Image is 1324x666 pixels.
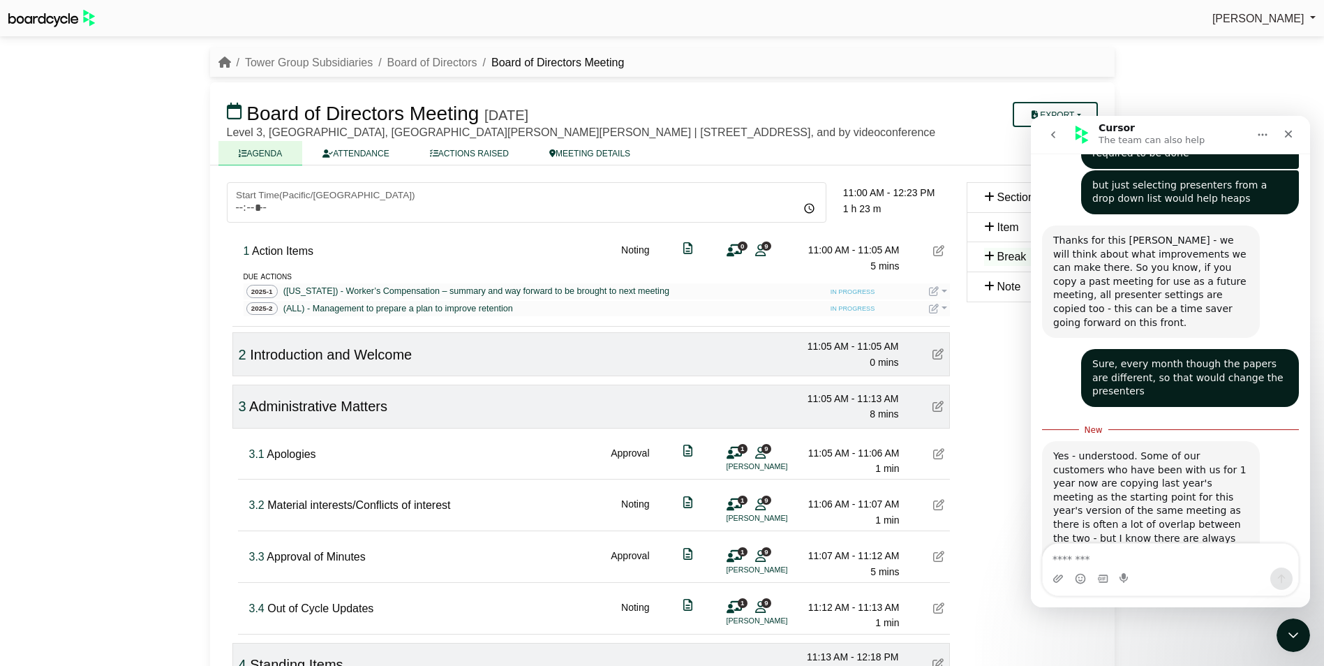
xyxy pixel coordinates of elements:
div: 11:07 AM - 11:12 AM [802,548,900,563]
span: 1 min [875,515,899,526]
span: Approval of Minutes [267,551,365,563]
button: Emoji picker [44,457,55,468]
li: Board of Directors Meeting [477,54,625,72]
li: [PERSON_NAME] [727,461,831,473]
span: 0 [738,242,747,251]
div: 11:12 AM - 11:13 AM [802,600,900,615]
span: 2025-1 [246,285,278,298]
iframe: Intercom live chat [1277,619,1310,652]
div: Approval [611,548,649,579]
a: [PERSON_NAME] [1212,10,1316,28]
a: ACTIONS RAISED [410,141,529,165]
div: 11:05 AM - 11:13 AM [801,391,899,406]
div: 11:13 AM - 12:18 PM [801,649,899,665]
span: Click to fine tune number [244,245,250,257]
span: Click to fine tune number [249,448,265,460]
span: 1 [738,496,747,505]
span: 1 min [875,463,899,474]
span: Click to fine tune number [239,347,246,362]
span: 0 mins [870,357,898,368]
span: Click to fine tune number [249,499,265,511]
span: Note [997,281,1021,293]
button: Upload attachment [22,457,33,468]
span: 9 [761,496,771,505]
span: Section [997,191,1034,203]
li: [PERSON_NAME] [727,615,831,627]
div: Noting [621,600,649,631]
span: 2025-2 [246,302,278,316]
div: Richard says… [11,325,268,496]
span: IN PROGRESS [826,287,879,298]
li: [PERSON_NAME] [727,512,831,524]
nav: breadcrumb [218,54,625,72]
span: 5 mins [870,260,899,272]
div: 11:06 AM - 11:07 AM [802,496,900,512]
span: Action Items [252,245,313,257]
iframe: Intercom live chat [1031,116,1310,607]
div: Noting [621,496,649,528]
span: 9 [761,444,771,453]
div: 11:00 AM - 11:05 AM [802,242,900,258]
li: [PERSON_NAME] [727,564,831,576]
span: Administrative Matters [249,399,387,414]
button: Start recording [89,457,100,468]
div: 11:00 AM - 12:23 PM [843,185,950,200]
span: 9 [761,598,771,607]
span: Apologies [267,448,315,460]
a: AGENDA [218,141,303,165]
span: 1 min [875,617,899,628]
span: Click to fine tune number [249,551,265,563]
div: Noting [621,242,649,274]
a: MEETING DETAILS [529,141,650,165]
span: Click to fine tune number [249,602,265,614]
textarea: Message… [12,428,267,452]
span: Material interests/Conflicts of interest [267,499,450,511]
span: 9 [761,242,771,251]
span: Break [997,251,1027,262]
span: 9 [761,547,771,556]
span: 1 [738,444,747,453]
span: Level 3, [GEOGRAPHIC_DATA], [GEOGRAPHIC_DATA][PERSON_NAME][PERSON_NAME] | [STREET_ADDRESS], and b... [227,126,936,138]
span: 1 [738,598,747,607]
a: Board of Directors [387,57,477,68]
span: 1 h 23 m [843,203,881,214]
div: Approval [611,445,649,477]
span: Introduction and Welcome [250,347,412,362]
div: Yes - understood. Some of our customers who have been with us for 1 year now are copying last yea... [11,325,229,465]
div: Yes - understood. Some of our customers who have been with us for 1 year now are copying last yea... [22,334,218,457]
a: (ALL) - Management to prepare a plan to improve retention [281,302,516,316]
div: 11:05 AM - 11:06 AM [802,445,900,461]
a: ([US_STATE]) - Worker’s Compensation – summary and way forward to be brought to next meeting [281,284,672,298]
span: 5 mins [870,566,899,577]
span: [PERSON_NAME] [1212,13,1304,24]
img: BoardcycleBlackGreen-aaafeed430059cb809a45853b8cf6d952af9d84e6e89e1f1685b34bfd5cb7d64.svg [8,10,95,27]
button: Export [1013,102,1097,127]
div: due actions [244,268,950,283]
button: Send a message… [239,452,262,474]
span: Click to fine tune number [239,399,246,414]
div: 11:05 AM - 11:05 AM [801,339,899,354]
span: Item [997,221,1019,233]
div: [DATE] [484,107,528,124]
a: ATTENDANCE [302,141,409,165]
span: Board of Directors Meeting [246,103,479,124]
a: Tower Group Subsidiaries [245,57,373,68]
span: 1 [738,547,747,556]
